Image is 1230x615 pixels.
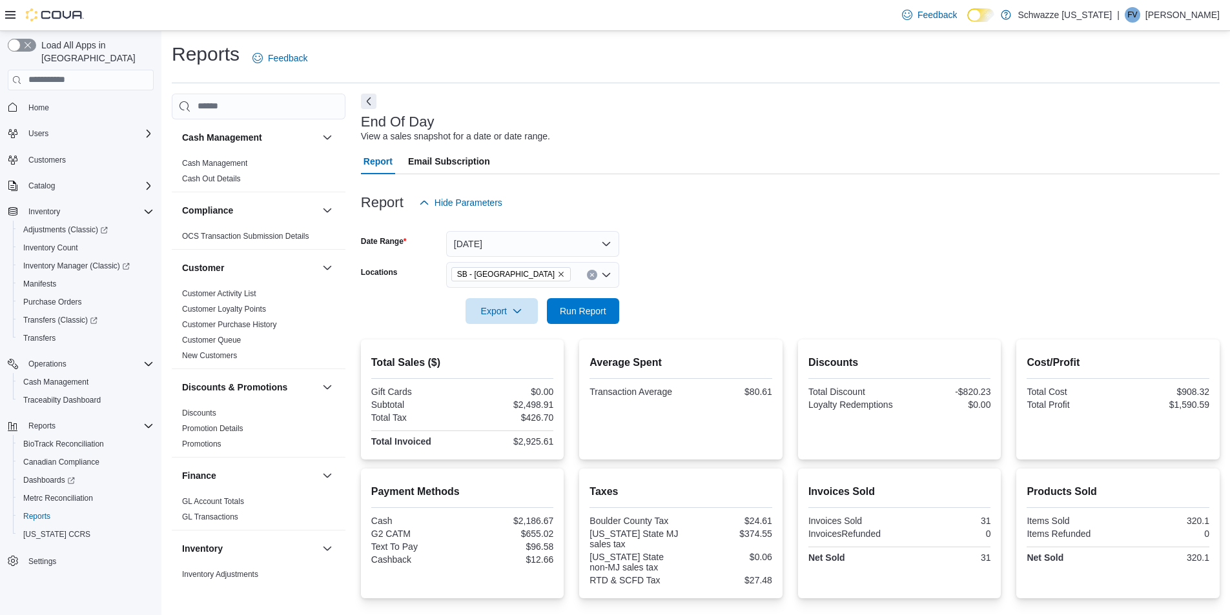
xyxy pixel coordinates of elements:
[465,516,553,526] div: $2,186.67
[371,554,460,565] div: Cashback
[182,497,244,506] a: GL Account Totals
[371,484,554,499] h2: Payment Methods
[451,267,571,281] span: SB - Longmont
[182,469,216,482] h3: Finance
[23,178,60,194] button: Catalog
[902,529,990,539] div: 0
[684,575,772,585] div: $27.48
[23,554,61,569] a: Settings
[13,329,159,347] button: Transfers
[13,525,159,543] button: [US_STATE] CCRS
[1027,355,1209,370] h2: Cost/Profit
[808,516,897,526] div: Invoices Sold
[3,177,159,195] button: Catalog
[23,356,72,372] button: Operations
[18,454,154,470] span: Canadian Compliance
[28,421,56,431] span: Reports
[182,439,221,449] span: Promotions
[446,231,619,257] button: [DATE]
[3,150,159,169] button: Customers
[18,294,154,310] span: Purchase Orders
[182,320,277,329] a: Customer Purchase History
[18,509,56,524] a: Reports
[18,222,113,237] a: Adjustments (Classic)
[13,471,159,489] a: Dashboards
[23,457,99,467] span: Canadian Compliance
[1027,484,1209,499] h2: Products Sold
[1027,529,1115,539] div: Items Refunded
[808,399,897,410] div: Loyalty Redemptions
[473,298,530,324] span: Export
[1121,399,1209,410] div: $1,590.59
[1125,7,1140,23] div: Franco Vert
[28,556,56,567] span: Settings
[808,484,991,499] h2: Invoices Sold
[18,258,154,274] span: Inventory Manager (Classic)
[182,174,241,184] span: Cash Out Details
[587,270,597,280] button: Clear input
[13,435,159,453] button: BioTrack Reconciliation
[182,439,221,449] a: Promotions
[18,294,87,310] a: Purchase Orders
[18,472,154,488] span: Dashboards
[182,408,216,418] a: Discounts
[589,484,772,499] h2: Taxes
[320,541,335,556] button: Inventory
[320,260,335,276] button: Customer
[589,529,678,549] div: [US_STATE] State MJ sales tax
[23,418,61,434] button: Reports
[1145,7,1220,23] p: [PERSON_NAME]
[684,516,772,526] div: $24.61
[18,312,103,328] a: Transfers (Classic)
[414,190,507,216] button: Hide Parameters
[361,195,404,210] h3: Report
[13,311,159,329] a: Transfers (Classic)
[465,436,553,447] div: $2,925.61
[601,270,611,280] button: Open list of options
[684,529,772,539] div: $374.55
[371,541,460,552] div: Text To Pay
[182,542,223,555] h3: Inventory
[182,569,258,580] span: Inventory Adjustments
[182,131,262,144] h3: Cash Management
[3,203,159,221] button: Inventory
[23,439,104,449] span: BioTrack Reconciliation
[13,391,159,409] button: Traceabilty Dashboard
[23,178,154,194] span: Catalog
[182,496,244,507] span: GL Account Totals
[1121,552,1209,563] div: 320.1
[18,276,61,292] a: Manifests
[371,399,460,410] div: Subtotal
[18,222,154,237] span: Adjustments (Classic)
[808,529,897,539] div: InvoicesRefunded
[1027,516,1115,526] div: Items Sold
[172,156,345,192] div: Cash Management
[28,103,49,113] span: Home
[589,355,772,370] h2: Average Spent
[182,542,317,555] button: Inventory
[182,423,243,434] span: Promotion Details
[23,356,154,372] span: Operations
[182,159,247,168] a: Cash Management
[465,529,553,539] div: $655.02
[182,174,241,183] a: Cash Out Details
[589,516,678,526] div: Boulder County Tax
[557,270,565,278] button: Remove SB - Longmont from selection in this group
[589,575,678,585] div: RTD & SCFD Tax
[18,240,83,256] a: Inventory Count
[18,374,94,390] a: Cash Management
[28,128,48,139] span: Users
[320,130,335,145] button: Cash Management
[182,512,238,522] span: GL Transactions
[560,305,606,318] span: Run Report
[361,130,550,143] div: View a sales snapshot for a date or date range.
[172,41,240,67] h1: Reports
[466,298,538,324] button: Export
[1027,552,1063,563] strong: Net Sold
[18,454,105,470] a: Canadian Compliance
[320,203,335,218] button: Compliance
[182,261,317,274] button: Customer
[465,387,553,397] div: $0.00
[23,418,154,434] span: Reports
[371,412,460,423] div: Total Tax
